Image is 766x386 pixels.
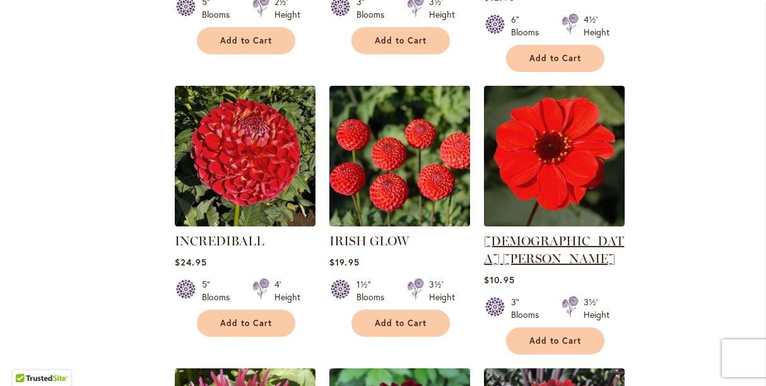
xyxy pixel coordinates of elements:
[351,27,450,54] button: Add to Cart
[375,318,427,329] span: Add to Cart
[351,310,450,337] button: Add to Cart
[584,13,610,38] div: 4½' Height
[429,278,455,303] div: 3½' Height
[484,86,625,226] img: JAPANESE BISHOP
[329,86,470,226] img: IRISH GLOW
[329,233,409,249] a: IRISH GLOW
[584,296,610,321] div: 3½' Height
[484,233,624,266] a: [DEMOGRAPHIC_DATA] [PERSON_NAME]
[356,278,392,303] div: 1½" Blooms
[484,274,514,286] span: $10.95
[329,256,359,268] span: $19.95
[506,45,604,72] button: Add to Cart
[511,13,546,38] div: 6" Blooms
[329,217,470,229] a: IRISH GLOW
[484,217,625,229] a: JAPANESE BISHOP
[202,278,237,303] div: 5" Blooms
[175,86,315,226] img: Incrediball
[220,318,272,329] span: Add to Cart
[220,35,272,46] span: Add to Cart
[375,35,427,46] span: Add to Cart
[175,217,315,229] a: Incrediball
[506,327,604,354] button: Add to Cart
[9,341,45,377] iframe: Launch Accessibility Center
[175,233,264,249] a: INCREDIBALL
[175,256,206,268] span: $24.95
[511,296,546,321] div: 3" Blooms
[197,27,295,54] button: Add to Cart
[274,278,300,303] div: 4' Height
[197,310,295,337] button: Add to Cart
[529,336,581,346] span: Add to Cart
[529,53,581,64] span: Add to Cart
